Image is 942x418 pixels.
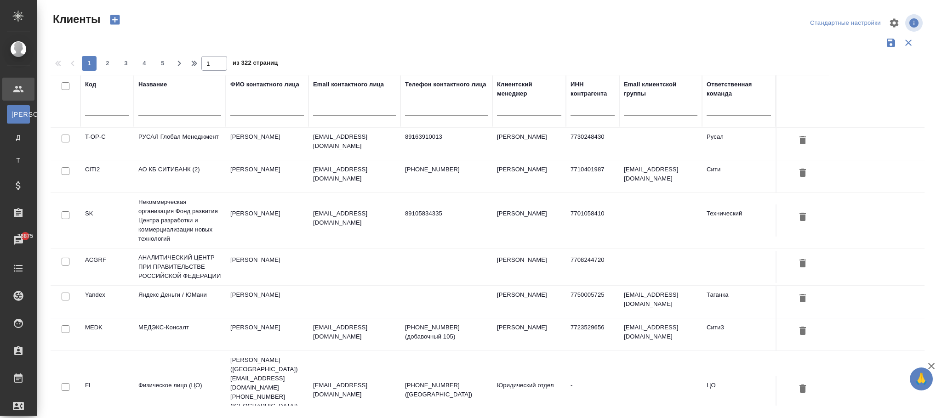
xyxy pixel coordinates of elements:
[566,318,619,350] td: 7723529656
[313,209,396,227] p: [EMAIL_ADDRESS][DOMAIN_NAME]
[134,286,226,318] td: Яндекс Деньги / ЮМани
[80,160,134,192] td: CITI2
[313,80,384,89] div: Email контактного лица
[702,160,776,192] td: Сити
[119,56,133,71] button: 3
[702,286,776,318] td: Таганка
[134,318,226,350] td: МЕДЭКС-Консалт
[910,367,933,390] button: 🙏
[492,318,566,350] td: [PERSON_NAME]
[795,165,811,182] button: Удалить
[795,132,811,149] button: Удалить
[11,110,25,119] span: [PERSON_NAME]
[100,59,115,68] span: 2
[138,80,167,89] div: Название
[134,128,226,160] td: РУСАЛ Глобал Менеджмент
[900,34,917,51] button: Сбросить фильтры
[566,376,619,408] td: -
[702,318,776,350] td: Сити3
[405,80,486,89] div: Телефон контактного лица
[624,80,697,98] div: Email клиентской группы
[226,251,308,283] td: [PERSON_NAME]
[313,323,396,341] p: [EMAIL_ADDRESS][DOMAIN_NAME]
[808,16,883,30] div: split button
[104,12,126,28] button: Создать
[492,128,566,160] td: [PERSON_NAME]
[492,204,566,237] td: [PERSON_NAME]
[134,376,226,408] td: Физическое лицо (ЦО)
[566,128,619,160] td: 7730248430
[80,251,134,283] td: ACGRF
[405,209,488,218] p: 89105834335
[313,165,396,183] p: [EMAIL_ADDRESS][DOMAIN_NAME]
[226,318,308,350] td: [PERSON_NAME]
[795,209,811,226] button: Удалить
[80,204,134,237] td: SK
[11,156,25,165] span: Т
[619,318,702,350] td: [EMAIL_ADDRESS][DOMAIN_NAME]
[619,160,702,192] td: [EMAIL_ADDRESS][DOMAIN_NAME]
[619,286,702,318] td: [EMAIL_ADDRESS][DOMAIN_NAME]
[137,59,152,68] span: 4
[51,12,100,27] span: Клиенты
[226,204,308,237] td: [PERSON_NAME]
[155,59,170,68] span: 5
[492,251,566,283] td: [PERSON_NAME]
[913,369,929,389] span: 🙏
[137,56,152,71] button: 4
[497,80,561,98] div: Клиентский менеджер
[795,255,811,272] button: Удалить
[119,59,133,68] span: 3
[405,132,488,141] p: 89163910013
[226,128,308,160] td: [PERSON_NAME]
[11,133,25,142] span: Д
[566,251,619,283] td: 7708244720
[702,204,776,237] td: Технический
[80,318,134,350] td: MEDK
[492,286,566,318] td: [PERSON_NAME]
[905,14,925,32] span: Посмотреть информацию
[882,34,900,51] button: Сохранить фильтры
[492,376,566,408] td: Юридический отдел
[85,80,96,89] div: Код
[492,160,566,192] td: [PERSON_NAME]
[80,128,134,160] td: T-OP-C
[795,381,811,398] button: Удалить
[2,229,34,252] a: 36875
[226,286,308,318] td: [PERSON_NAME]
[883,12,905,34] span: Настроить таблицу
[566,204,619,237] td: 7701058410
[230,80,299,89] div: ФИО контактного лица
[134,160,226,192] td: АО КБ СИТИБАНК (2)
[100,56,115,71] button: 2
[134,249,226,285] td: АНАЛИТИЧЕСКИЙ ЦЕНТР ПРИ ПРАВИТЕЛЬСТВЕ РОССИЙСКОЙ ФЕДЕРАЦИИ
[233,57,278,71] span: из 322 страниц
[134,193,226,248] td: Некоммерческая организация Фонд развития Центра разработки и коммерциализации новых технологий
[313,132,396,151] p: [EMAIL_ADDRESS][DOMAIN_NAME]
[80,286,134,318] td: Yandex
[313,381,396,399] p: [EMAIL_ADDRESS][DOMAIN_NAME]
[795,323,811,340] button: Удалить
[155,56,170,71] button: 5
[405,165,488,174] p: [PHONE_NUMBER]
[571,80,615,98] div: ИНН контрагента
[7,128,30,147] a: Д
[566,160,619,192] td: 7710401987
[80,376,134,408] td: FL
[405,381,488,399] p: [PHONE_NUMBER] ([GEOGRAPHIC_DATA])
[795,290,811,307] button: Удалить
[405,323,488,341] p: [PHONE_NUMBER] (добавочный 105)
[7,105,30,124] a: [PERSON_NAME]
[702,376,776,408] td: ЦО
[12,232,39,241] span: 36875
[566,286,619,318] td: 7750005725
[702,128,776,160] td: Русал
[7,151,30,169] a: Т
[707,80,771,98] div: Ответственная команда
[226,160,308,192] td: [PERSON_NAME]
